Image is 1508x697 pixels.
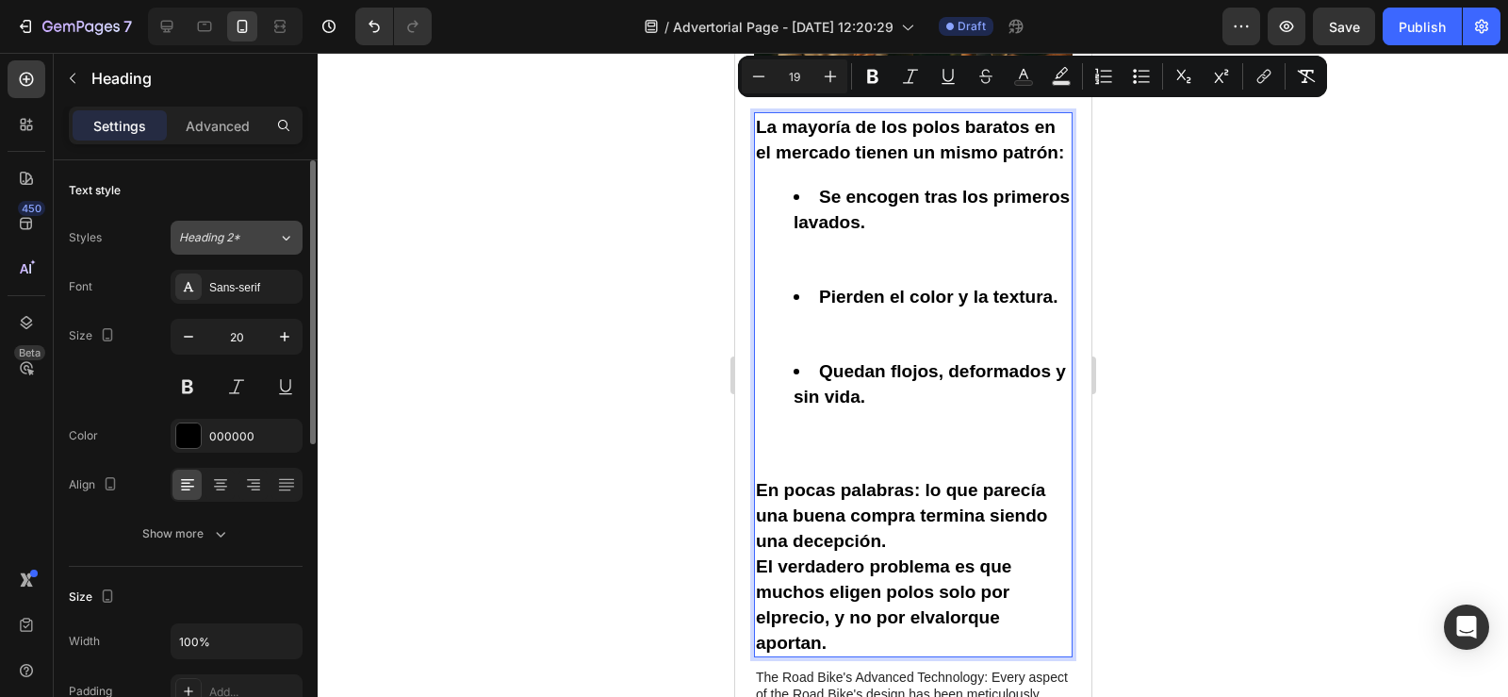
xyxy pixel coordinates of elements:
[93,116,146,136] p: Settings
[69,427,98,444] div: Color
[69,633,100,650] div: Width
[69,517,303,551] button: Show more
[664,17,669,37] span: /
[18,201,45,216] div: 450
[1383,8,1462,45] button: Publish
[355,8,432,45] div: Undo/Redo
[91,67,295,90] p: Heading
[209,279,298,296] div: Sans-serif
[958,18,986,35] span: Draft
[1399,17,1446,37] div: Publish
[69,473,122,498] div: Align
[14,345,45,360] div: Beta
[186,116,250,136] p: Advanced
[738,56,1327,97] div: Editor contextual toolbar
[69,278,92,295] div: Font
[123,15,132,38] p: 7
[8,8,140,45] button: 7
[1444,605,1489,650] div: Open Intercom Messenger
[69,229,102,246] div: Styles
[179,229,240,246] span: Heading 2*
[142,524,230,543] div: Show more
[171,221,303,255] button: Heading 2*
[69,182,121,199] div: Text style
[1329,19,1360,35] span: Save
[209,428,298,445] div: 000000
[1313,8,1375,45] button: Save
[673,17,893,37] span: Advertorial Page - [DATE] 12:20:29
[69,324,119,349] div: Size
[69,585,119,610] div: Size
[735,53,1091,697] iframe: Design area
[172,624,302,658] input: Auto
